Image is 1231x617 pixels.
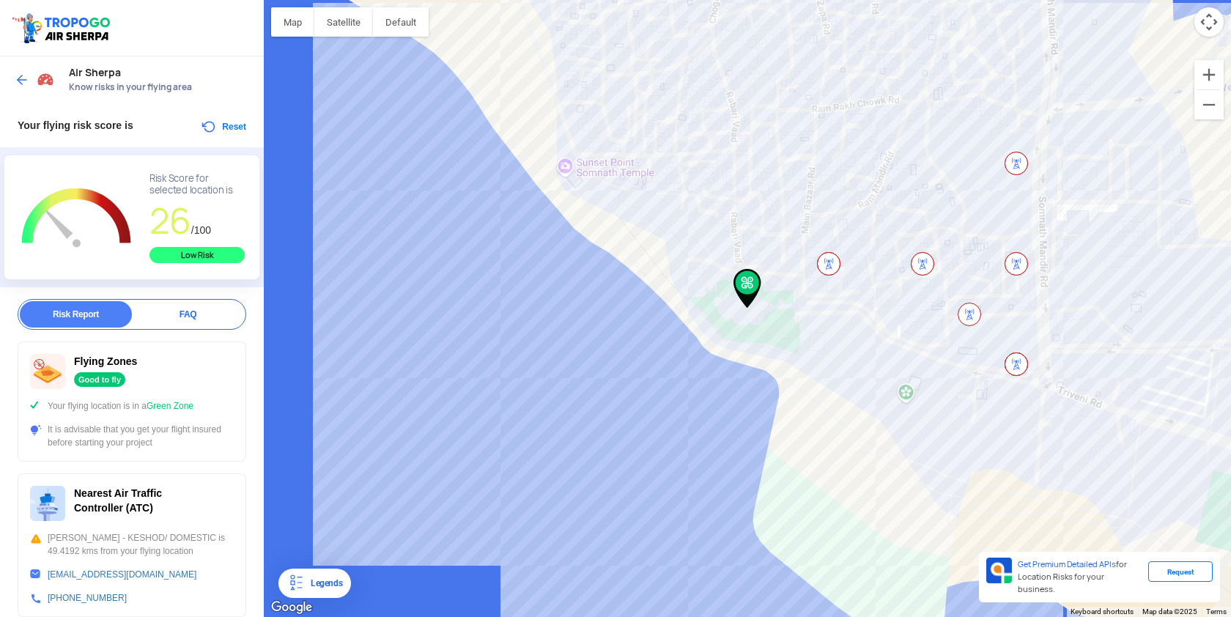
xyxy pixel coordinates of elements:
img: ic_atc.svg [30,486,65,521]
div: Risk Score for selected location is [149,173,245,196]
a: Open this area in Google Maps (opens a new window) [267,598,316,617]
img: Risk Scores [37,70,54,88]
a: [EMAIL_ADDRESS][DOMAIN_NAME] [48,569,196,580]
span: Flying Zones [74,355,137,367]
span: Know risks in your flying area [69,81,249,93]
span: Get Premium Detailed APIs [1018,559,1116,569]
button: Keyboard shortcuts [1071,607,1134,617]
button: Reset [200,118,246,136]
span: Your flying risk score is [18,119,133,131]
img: ic_tgdronemaps.svg [11,11,115,45]
span: Nearest Air Traffic Controller (ATC) [74,487,162,514]
div: Request [1148,561,1213,582]
img: ic_nofly.svg [30,354,65,389]
span: Air Sherpa [69,67,249,78]
div: Legends [305,574,342,592]
div: Low Risk [149,247,245,263]
div: It is advisable that you get your flight insured before starting your project [30,423,234,449]
div: FAQ [132,301,244,328]
button: Show street map [271,7,314,37]
img: Legends [287,574,305,592]
span: Map data ©2025 [1142,607,1197,616]
div: Good to fly [74,372,125,387]
img: Google [267,598,316,617]
button: Show satellite imagery [314,7,373,37]
button: Map camera controls [1194,7,1224,37]
div: Your flying location is in a [30,399,234,413]
span: 26 [149,198,191,244]
a: Terms [1206,607,1227,616]
span: /100 [191,224,211,236]
span: Green Zone [147,401,193,411]
button: Zoom in [1194,60,1224,89]
a: [PHONE_NUMBER] [48,593,127,603]
img: ic_arrow_back_blue.svg [15,73,29,87]
div: Risk Report [20,301,132,328]
div: [PERSON_NAME] - KESHOD/ DOMESTIC is 49.4192 kms from your flying location [30,531,234,558]
g: Chart [15,173,138,265]
div: for Location Risks for your business. [1012,558,1148,596]
img: Premium APIs [986,558,1012,583]
button: Zoom out [1194,90,1224,119]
